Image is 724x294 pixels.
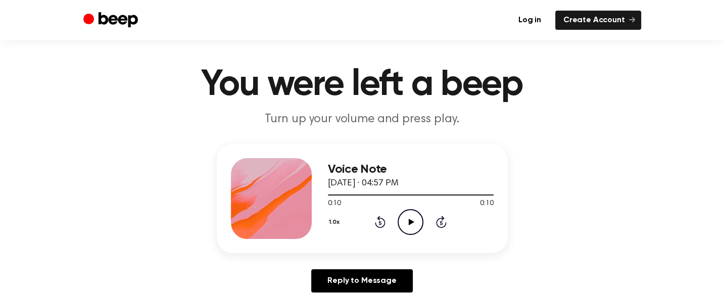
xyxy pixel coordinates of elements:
[328,214,344,231] button: 1.0x
[328,163,494,176] h3: Voice Note
[555,11,641,30] a: Create Account
[480,199,493,209] span: 0:10
[168,111,556,128] p: Turn up your volume and press play.
[104,67,621,103] h1: You were left a beep
[311,269,412,292] a: Reply to Message
[83,11,140,30] a: Beep
[328,199,341,209] span: 0:10
[510,11,549,30] a: Log in
[328,179,399,188] span: [DATE] · 04:57 PM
